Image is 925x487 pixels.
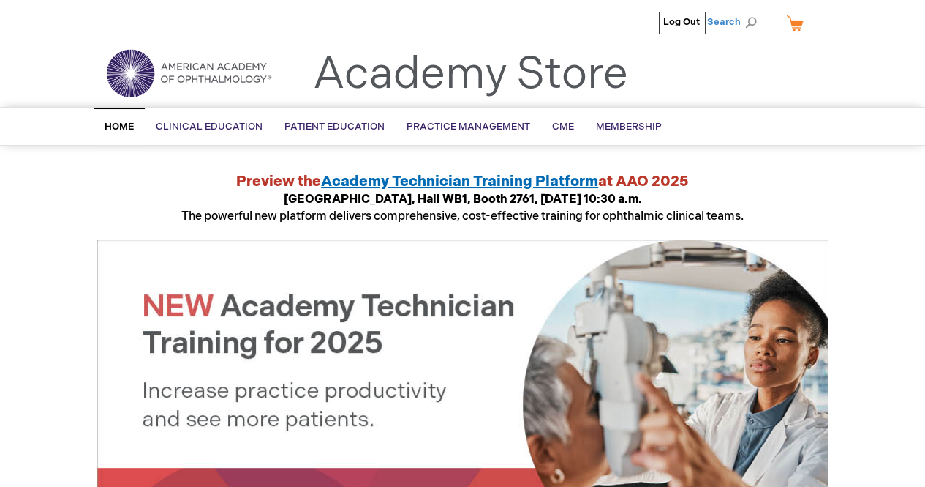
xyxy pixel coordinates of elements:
[105,121,134,133] span: Home
[284,121,385,133] span: Patient Education
[663,16,700,28] a: Log Out
[407,121,530,133] span: Practice Management
[156,121,263,133] span: Clinical Education
[321,173,598,190] a: Academy Technician Training Platform
[236,173,689,190] strong: Preview the at AAO 2025
[552,121,574,133] span: CME
[313,48,628,101] a: Academy Store
[284,193,642,207] strong: [GEOGRAPHIC_DATA], Hall WB1, Booth 2761, [DATE] 10:30 a.m.
[181,193,744,223] span: The powerful new platform delivers comprehensive, cost-effective training for ophthalmic clinical...
[596,121,662,133] span: Membership
[707,7,763,37] span: Search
